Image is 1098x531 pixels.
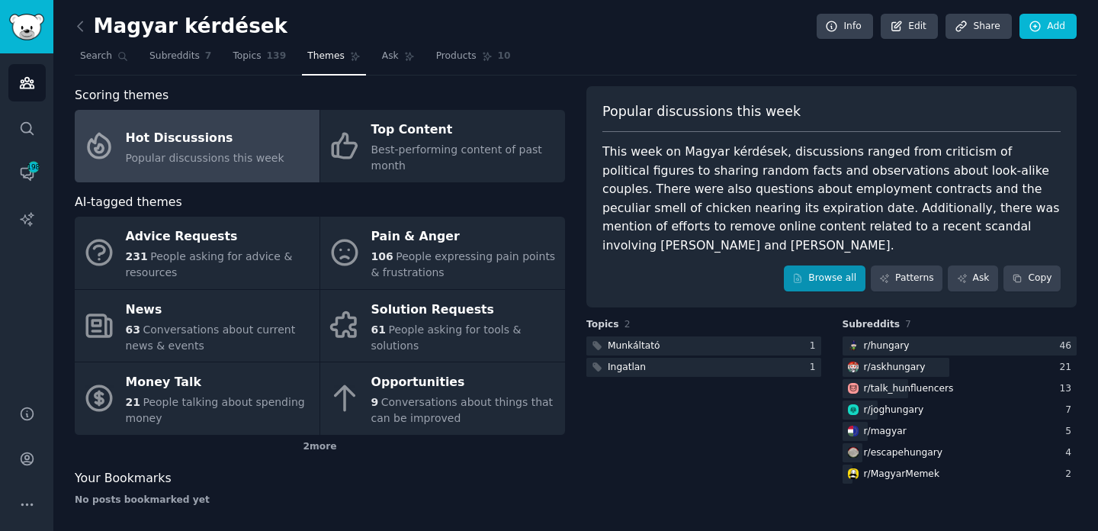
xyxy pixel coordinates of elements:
[843,465,1077,484] a: MagyarMemekr/MagyarMemek2
[126,126,284,150] div: Hot Discussions
[371,225,557,249] div: Pain & Anger
[848,362,859,372] img: askhungary
[608,361,646,375] div: Ingatlan
[848,383,859,394] img: talk_hunfluencers
[843,358,1077,377] a: askhungaryr/askhungary21
[624,319,631,330] span: 2
[843,443,1077,462] a: escapehungaryr/escapehungary4
[1019,14,1077,40] a: Add
[233,50,261,63] span: Topics
[864,446,943,460] div: r/ escapehungary
[320,217,565,289] a: Pain & Anger106People expressing pain points & frustrations
[75,290,319,362] a: News63Conversations about current news & events
[144,44,217,76] a: Subreddits7
[784,265,865,291] a: Browse all
[1059,340,1077,353] div: 46
[817,14,873,40] a: Info
[377,44,420,76] a: Ask
[848,404,859,415] img: joghungary
[436,50,477,63] span: Products
[1065,425,1077,439] div: 5
[602,102,801,121] span: Popular discussions this week
[80,50,112,63] span: Search
[371,323,522,352] span: People asking for tools & solutions
[586,336,821,356] a: Munkáltató1
[320,290,565,362] a: Solution Requests61People asking for tools & solutions
[948,265,998,291] a: Ask
[126,323,140,336] span: 63
[126,298,312,322] div: News
[371,250,556,278] span: People expressing pain points & frustrations
[75,362,319,435] a: Money Talk21People talking about spending money
[126,396,140,408] span: 21
[864,468,940,481] div: r/ MagyarMemek
[586,318,619,332] span: Topics
[371,143,542,172] span: Best-performing content of past month
[848,426,859,436] img: magyar
[810,361,821,375] div: 1
[371,118,557,143] div: Top Content
[843,336,1077,356] a: hungaryr/hungary46
[864,340,910,353] div: r/ hungary
[302,44,366,76] a: Themes
[371,298,557,322] div: Solution Requests
[75,469,172,488] span: Your Bookmarks
[864,425,907,439] div: r/ magyar
[75,494,565,507] div: No posts bookmarked yet
[945,14,1011,40] a: Share
[75,44,133,76] a: Search
[320,362,565,435] a: Opportunities9Conversations about things that can be improved
[881,14,938,40] a: Edit
[1065,468,1077,481] div: 2
[371,396,554,424] span: Conversations about things that can be improved
[843,401,1077,420] a: joghungaryr/joghungary7
[75,110,319,182] a: Hot DiscussionsPopular discussions this week
[843,379,1077,398] a: talk_hunfluencersr/talk_hunfluencers13
[602,143,1061,255] div: This week on Magyar kérdések, discussions ranged from criticism of political figures to sharing r...
[843,422,1077,441] a: magyarr/magyar5
[608,340,660,353] div: Munkáltató
[1059,382,1077,396] div: 13
[320,110,565,182] a: Top ContentBest-performing content of past month
[9,14,44,40] img: GummySearch logo
[905,319,911,330] span: 7
[27,162,40,172] span: 198
[75,217,319,289] a: Advice Requests231People asking for advice & resources
[843,318,901,332] span: Subreddits
[75,86,169,105] span: Scoring themes
[8,155,46,192] a: 198
[810,340,821,353] div: 1
[75,14,287,39] h2: Magyar kérdések
[848,468,859,479] img: MagyarMemek
[382,50,399,63] span: Ask
[864,382,954,396] div: r/ talk_hunfluencers
[1065,404,1077,417] div: 7
[75,435,565,459] div: 2 more
[267,50,287,63] span: 139
[864,361,926,375] div: r/ askhungary
[848,447,859,458] img: escapehungary
[1059,361,1077,375] div: 21
[371,396,379,408] span: 9
[75,193,182,212] span: AI-tagged themes
[126,396,305,424] span: People talking about spending money
[1065,446,1077,460] div: 4
[126,250,293,278] span: People asking for advice & resources
[871,265,942,291] a: Patterns
[371,250,393,262] span: 106
[126,371,312,395] div: Money Talk
[371,371,557,395] div: Opportunities
[205,50,212,63] span: 7
[1003,265,1061,291] button: Copy
[149,50,200,63] span: Subreddits
[498,50,511,63] span: 10
[126,152,284,164] span: Popular discussions this week
[227,44,291,76] a: Topics139
[371,323,386,336] span: 61
[586,358,821,377] a: Ingatlan1
[431,44,516,76] a: Products10
[126,225,312,249] div: Advice Requests
[126,323,296,352] span: Conversations about current news & events
[848,340,859,351] img: hungary
[864,404,924,417] div: r/ joghungary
